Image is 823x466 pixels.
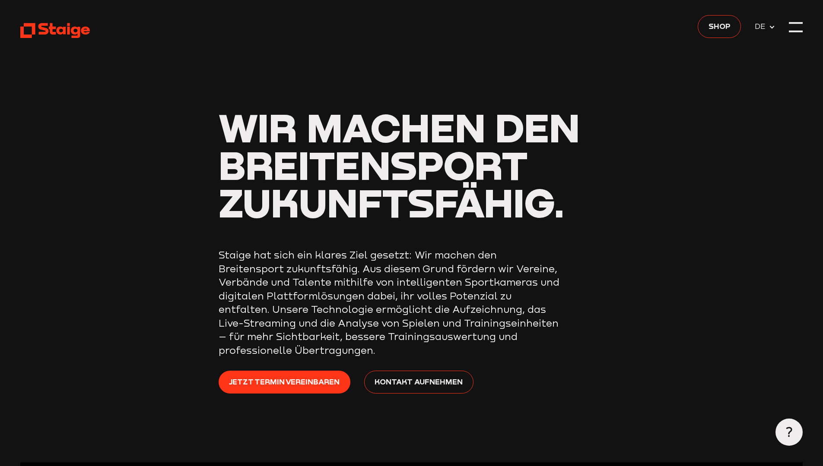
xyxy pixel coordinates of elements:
span: Shop [709,20,731,32]
span: DE [755,20,769,32]
span: Jetzt Termin vereinbaren [229,376,340,388]
a: Jetzt Termin vereinbaren [219,371,350,394]
a: Kontakt aufnehmen [364,371,473,394]
span: Wir machen den Breitensport zukunftsfähig. [219,104,580,226]
a: Shop [698,15,741,38]
span: Kontakt aufnehmen [375,376,463,388]
p: Staige hat sich ein klares Ziel gesetzt: Wir machen den Breitensport zukunftsfähig. Aus diesem Gr... [219,248,564,357]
